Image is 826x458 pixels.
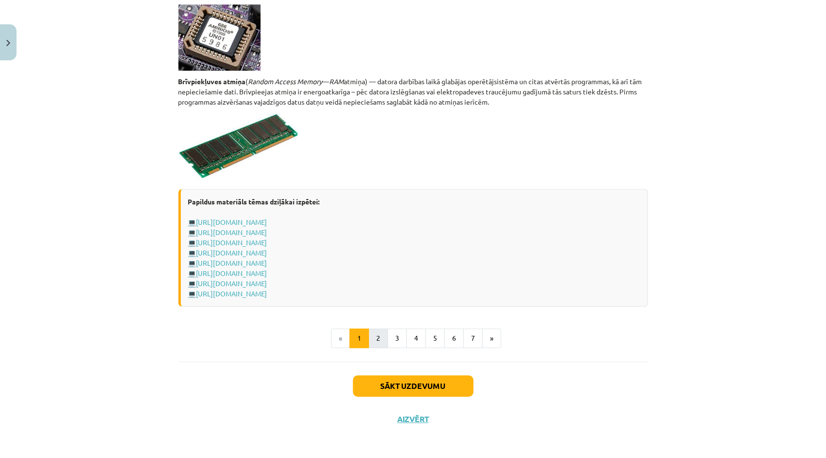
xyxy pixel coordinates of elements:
button: 3 [387,329,407,348]
a: [URL][DOMAIN_NAME] [196,269,267,277]
button: 6 [444,329,464,348]
strong: Brīvpiekļuves atmiņa [178,77,246,86]
a: [URL][DOMAIN_NAME] [196,228,267,237]
img: icon-close-lesson-0947bae3869378f0d4975bcd49f059093ad1ed9edebbc8119c70593378902aed.svg [6,40,10,46]
button: 4 [406,329,426,348]
a: [URL][DOMAIN_NAME] [196,279,267,288]
a: [URL][DOMAIN_NAME] [196,289,267,298]
strong: Papildus materiāls tēmas dziļākai izpētei: [188,197,320,206]
a: [URL][DOMAIN_NAME] [196,248,267,257]
button: » [482,329,501,348]
button: 5 [425,329,445,348]
em: RAM [330,77,344,86]
a: [URL][DOMAIN_NAME] [196,218,267,226]
button: 7 [463,329,483,348]
a: [URL][DOMAIN_NAME] [196,238,267,247]
button: Sākt uzdevumu [353,375,474,397]
div: 💻 💻 💻 💻 💻 💻 💻 💻 [178,189,648,307]
p: ( — atmiņa) — datora darbības laikā glabājas operētājsistēma un citas atvērtās programmas, kā arī... [178,76,648,107]
button: 1 [350,329,369,348]
button: 2 [369,329,388,348]
a: [URL][DOMAIN_NAME] [196,258,267,267]
em: Random Access Memory [248,77,323,86]
nav: Page navigation example [178,329,648,348]
button: Aizvērt [395,414,432,424]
